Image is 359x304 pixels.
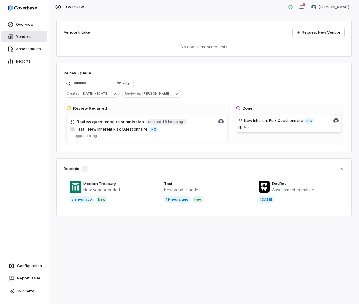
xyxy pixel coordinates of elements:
[8,5,37,11] img: logo-D7KZi-bG.svg
[73,105,107,112] h3: Review Required
[85,127,86,132] span: ·
[164,181,172,186] a: Test
[77,119,144,125] h4: Review questionnaire submission
[114,80,134,87] button: Filter
[163,120,185,124] span: 19 hours ago
[305,118,314,124] span: IRQ
[2,260,46,272] a: Configuration
[64,44,344,49] p: No open vendor requests
[2,285,46,297] button: Minimize
[236,115,342,132] a: New Inherent Risk QuestionnaireIRQHammed Bakare avatarTTest
[64,70,91,76] h1: Review Queue
[83,181,116,186] a: Modern Treasury
[64,91,82,96] span: Created :
[244,118,303,123] span: New Inherent Risk Questionnaire
[142,91,173,96] span: [PERSON_NAME]
[148,120,161,124] span: created
[218,119,224,124] img: Hammed Bakare avatar
[82,91,111,96] span: [DATE] - [DATE]
[76,127,84,132] span: Test
[66,115,228,142] a: Hammed Bakare avatarReview questionnaire submissioncreated19 hours agoTTest·New Inherent Risk Que...
[333,118,339,123] img: Hammed Bakare avatar
[293,28,344,37] a: Request New Vendor
[66,5,84,9] span: Overview
[82,166,88,172] span: 3
[1,56,47,67] a: Reports
[122,91,142,96] span: Reviewer :
[149,126,158,132] span: IRQ
[64,29,90,36] h2: Vendor Intake
[272,181,286,186] a: DevRev
[88,127,148,132] span: New Inherent Risk Questionnaire
[70,134,97,138] span: 1 suggested tag
[1,19,47,30] a: Overview
[2,273,46,284] button: Report Issue
[243,125,251,130] span: Test
[64,166,344,172] button: Recents3
[1,31,47,42] a: Vendors
[311,5,316,9] img: Hammed Bakare avatar
[242,105,252,112] h3: Done
[64,166,88,172] div: Recents
[1,44,47,55] a: Assessments
[319,5,349,9] span: [PERSON_NAME]
[123,81,131,86] span: Filter
[308,2,353,12] button: Hammed Bakare avatar[PERSON_NAME]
